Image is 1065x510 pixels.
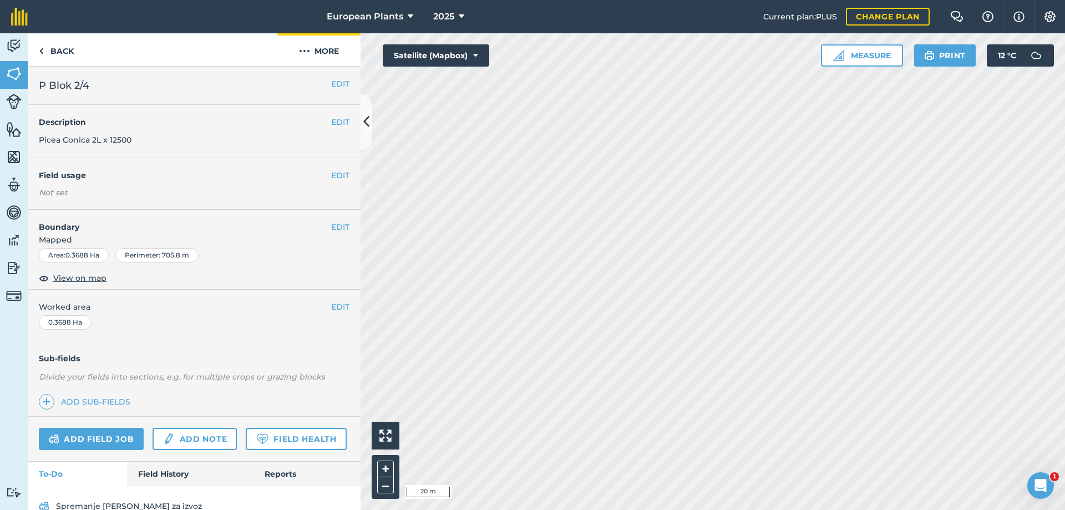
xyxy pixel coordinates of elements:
button: Measure [821,44,903,67]
span: 12 ° C [998,44,1016,67]
img: svg+xml;base64,PHN2ZyB4bWxucz0iaHR0cDovL3d3dy53My5vcmcvMjAwMC9zdmciIHdpZHRoPSI1NiIgaGVpZ2h0PSI2MC... [6,121,22,138]
img: Four arrows, one pointing top left, one top right, one bottom right and the last bottom left [379,430,392,442]
img: svg+xml;base64,PD94bWwgdmVyc2lvbj0iMS4wIiBlbmNvZGluZz0idXRmLTgiPz4KPCEtLSBHZW5lcmF0b3I6IEFkb2JlIE... [6,260,22,276]
h4: Boundary [28,210,331,233]
a: Add note [153,428,237,450]
a: Add sub-fields [39,394,135,410]
div: 0.3688 Ha [39,315,92,330]
img: svg+xml;base64,PHN2ZyB4bWxucz0iaHR0cDovL3d3dy53My5vcmcvMjAwMC9zdmciIHdpZHRoPSI1NiIgaGVpZ2h0PSI2MC... [6,149,22,165]
img: svg+xml;base64,PD94bWwgdmVyc2lvbj0iMS4wIiBlbmNvZGluZz0idXRmLTgiPz4KPCEtLSBHZW5lcmF0b3I6IEFkb2JlIE... [6,232,22,249]
span: European Plants [327,10,403,23]
a: Reports [253,462,361,486]
em: Divide your fields into sections, e.g. for multiple crops or grazing blocks [39,372,325,382]
img: svg+xml;base64,PD94bWwgdmVyc2lvbj0iMS4wIiBlbmNvZGluZz0idXRmLTgiPz4KPCEtLSBHZW5lcmF0b3I6IEFkb2JlIE... [6,176,22,193]
img: svg+xml;base64,PD94bWwgdmVyc2lvbj0iMS4wIiBlbmNvZGluZz0idXRmLTgiPz4KPCEtLSBHZW5lcmF0b3I6IEFkb2JlIE... [6,204,22,221]
img: svg+xml;base64,PHN2ZyB4bWxucz0iaHR0cDovL3d3dy53My5vcmcvMjAwMC9zdmciIHdpZHRoPSI1NiIgaGVpZ2h0PSI2MC... [6,65,22,82]
img: svg+xml;base64,PHN2ZyB4bWxucz0iaHR0cDovL3d3dy53My5vcmcvMjAwMC9zdmciIHdpZHRoPSIxOCIgaGVpZ2h0PSIyNC... [39,271,49,285]
img: svg+xml;base64,PD94bWwgdmVyc2lvbj0iMS4wIiBlbmNvZGluZz0idXRmLTgiPz4KPCEtLSBHZW5lcmF0b3I6IEFkb2JlIE... [49,432,59,446]
div: Not set [39,187,349,198]
img: svg+xml;base64,PD94bWwgdmVyc2lvbj0iMS4wIiBlbmNvZGluZz0idXRmLTgiPz4KPCEtLSBHZW5lcmF0b3I6IEFkb2JlIE... [6,487,22,498]
img: A cog icon [1043,11,1057,22]
a: Field History [127,462,253,486]
button: – [377,477,394,493]
button: EDIT [331,301,349,313]
img: svg+xml;base64,PD94bWwgdmVyc2lvbj0iMS4wIiBlbmNvZGluZz0idXRmLTgiPz4KPCEtLSBHZW5lcmF0b3I6IEFkb2JlIE... [6,38,22,54]
button: Satellite (Mapbox) [383,44,489,67]
img: fieldmargin Logo [11,8,28,26]
button: EDIT [331,116,349,128]
button: + [377,461,394,477]
span: Picea Conica 2L x 12500 [39,135,131,145]
img: A question mark icon [981,11,995,22]
h4: Field usage [39,169,331,181]
button: 12 °C [987,44,1054,67]
img: svg+xml;base64,PHN2ZyB4bWxucz0iaHR0cDovL3d3dy53My5vcmcvMjAwMC9zdmciIHdpZHRoPSIxNCIgaGVpZ2h0PSIyNC... [43,395,50,408]
span: Worked area [39,301,349,313]
img: Ruler icon [833,50,844,61]
img: svg+xml;base64,PHN2ZyB4bWxucz0iaHR0cDovL3d3dy53My5vcmcvMjAwMC9zdmciIHdpZHRoPSIxOSIgaGVpZ2h0PSIyNC... [924,49,935,62]
span: Current plan : PLUS [763,11,837,23]
span: 1 [1050,472,1059,481]
h4: Sub-fields [28,352,361,365]
img: svg+xml;base64,PHN2ZyB4bWxucz0iaHR0cDovL3d3dy53My5vcmcvMjAwMC9zdmciIHdpZHRoPSI5IiBoZWlnaHQ9IjI0Ii... [39,44,44,58]
span: Mapped [28,234,361,246]
img: svg+xml;base64,PHN2ZyB4bWxucz0iaHR0cDovL3d3dy53My5vcmcvMjAwMC9zdmciIHdpZHRoPSIyMCIgaGVpZ2h0PSIyNC... [299,44,310,58]
img: svg+xml;base64,PD94bWwgdmVyc2lvbj0iMS4wIiBlbmNvZGluZz0idXRmLTgiPz4KPCEtLSBHZW5lcmF0b3I6IEFkb2JlIE... [6,288,22,304]
img: svg+xml;base64,PD94bWwgdmVyc2lvbj0iMS4wIiBlbmNvZGluZz0idXRmLTgiPz4KPCEtLSBHZW5lcmF0b3I6IEFkb2JlIE... [6,94,22,109]
span: P Blok 2/4 [39,78,89,93]
div: Area : 0.3688 Ha [39,248,109,262]
div: Perimeter : 705.8 m [115,248,199,262]
button: View on map [39,271,106,285]
button: EDIT [331,78,349,90]
img: svg+xml;base64,PD94bWwgdmVyc2lvbj0iMS4wIiBlbmNvZGluZz0idXRmLTgiPz4KPCEtLSBHZW5lcmF0b3I6IEFkb2JlIE... [1025,44,1047,67]
a: Change plan [846,8,930,26]
img: svg+xml;base64,PHN2ZyB4bWxucz0iaHR0cDovL3d3dy53My5vcmcvMjAwMC9zdmciIHdpZHRoPSIxNyIgaGVpZ2h0PSIxNy... [1013,10,1025,23]
img: Two speech bubbles overlapping with the left bubble in the forefront [950,11,963,22]
a: Field Health [246,428,346,450]
button: EDIT [331,221,349,233]
button: More [277,33,361,66]
a: Back [28,33,85,66]
button: Print [914,44,976,67]
a: Add field job [39,428,144,450]
a: To-Do [28,462,127,486]
iframe: Intercom live chat [1027,472,1054,499]
img: svg+xml;base64,PD94bWwgdmVyc2lvbj0iMS4wIiBlbmNvZGluZz0idXRmLTgiPz4KPCEtLSBHZW5lcmF0b3I6IEFkb2JlIE... [163,432,175,446]
button: EDIT [331,169,349,181]
span: 2025 [433,10,454,23]
span: View on map [53,272,106,284]
h4: Description [39,116,349,128]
